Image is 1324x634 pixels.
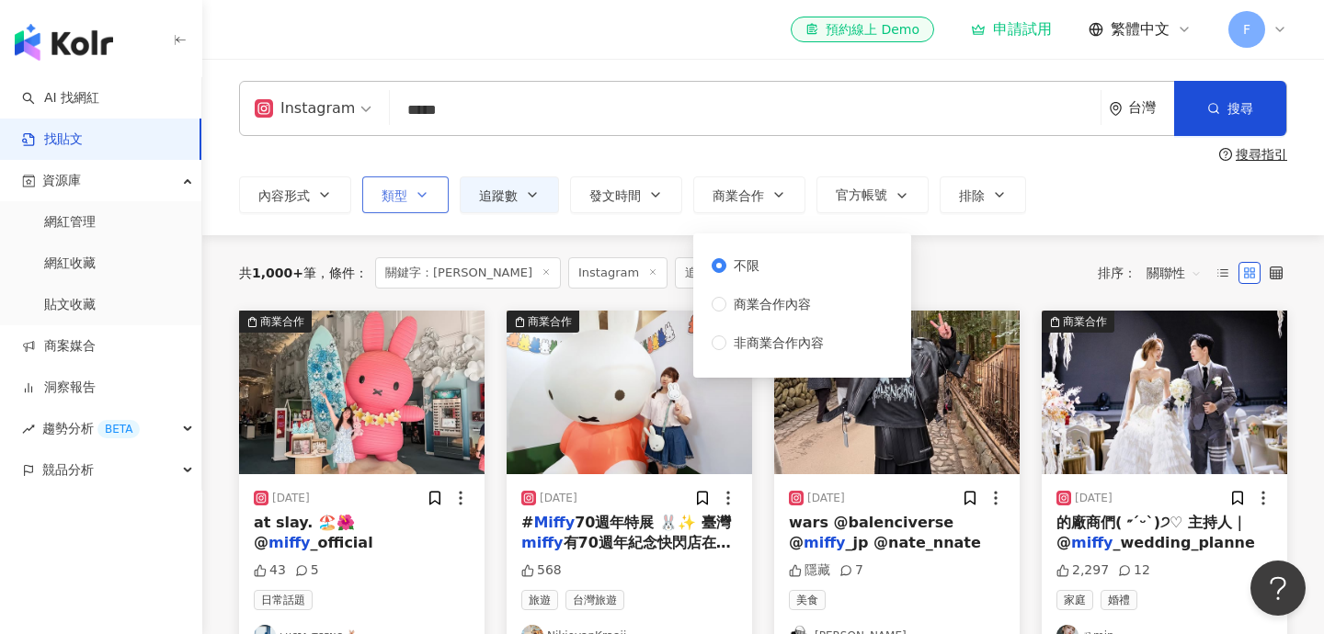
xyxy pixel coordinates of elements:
[675,257,850,289] span: 追蹤數：10,000-29,999
[1042,311,1287,474] img: post-image
[239,266,316,280] div: 共 筆
[521,534,564,551] mark: miffy
[44,213,96,232] a: 網紅管理
[507,311,752,474] img: post-image
[1128,100,1174,116] div: 台灣
[375,257,561,289] span: 關鍵字：[PERSON_NAME]
[252,266,303,280] span: 1,000+
[726,333,831,353] span: 非商業合作內容
[1056,514,1247,551] span: 的廠商們( ˶ˊᵕˋ)੭♡ 主持人｜ @
[479,188,518,203] span: 追蹤數
[254,561,286,580] div: 43
[22,379,96,397] a: 洞察報告
[1063,312,1107,331] div: 商業合作
[807,491,845,506] div: [DATE]
[295,561,319,580] div: 5
[507,311,752,474] button: 商業合作
[971,20,1052,39] a: 申請試用
[1056,561,1109,580] div: 2,297
[42,449,94,491] span: 競品分析
[816,176,929,213] button: 官方帳號
[362,176,449,213] button: 類型
[255,94,355,123] div: Instagram
[713,188,764,203] span: 商業合作
[272,491,310,506] div: [DATE]
[1227,101,1253,116] span: 搜尋
[260,312,304,331] div: 商業合作
[268,534,311,551] mark: miffy
[565,590,624,610] span: 台灣旅遊
[693,176,805,213] button: 商業合作
[774,311,1020,474] button: 商業合作
[258,188,310,203] span: 內容形式
[1174,81,1286,136] button: 搜尋
[791,17,934,42] a: 預約線上 Demo
[1098,258,1212,288] div: 排序：
[22,130,83,149] a: 找貼文
[839,561,863,580] div: 7
[726,255,767,276] span: 不限
[789,561,830,580] div: 隱藏
[940,176,1026,213] button: 排除
[846,534,981,551] span: _jp @nate_nnate
[1071,534,1113,551] mark: miffy
[521,590,558,610] span: 旅遊
[805,20,919,39] div: 預約線上 Demo
[1219,148,1232,161] span: question-circle
[239,311,485,474] button: 商業合作
[570,176,682,213] button: 發文時間
[1109,102,1123,116] span: environment
[311,534,373,551] span: _official
[254,514,355,551] span: at slay. 🏖️🌺 @
[22,423,35,436] span: rise
[1111,19,1170,40] span: 繁體中文
[316,266,368,280] span: 條件 ：
[589,188,641,203] span: 發文時間
[1147,258,1202,288] span: 關聯性
[836,187,887,202] span: 官方帳號
[789,590,826,610] span: 美食
[804,534,846,551] mark: miffy
[575,514,730,531] span: 70週年特展 🐰✨️ 臺灣
[1118,561,1150,580] div: 12
[528,312,572,331] div: 商業合作
[540,491,577,506] div: [DATE]
[1042,311,1287,474] button: 商業合作
[726,294,818,314] span: 商業合作內容
[521,561,562,580] div: 568
[521,534,731,613] span: 有70週年紀念快閃店在[GEOGRAPHIC_DATA]༘♡⠀ 而且還是免費入場～當然不能錯過啦❣️ 特地背70週年
[44,255,96,273] a: 網紅收藏
[42,408,140,449] span: 趨勢分析
[568,257,668,289] span: Instagram
[22,337,96,356] a: 商案媒合
[22,89,99,108] a: searchAI 找網紅
[239,176,351,213] button: 內容形式
[1243,19,1250,40] span: F
[97,420,140,438] div: BETA
[521,514,533,531] span: #
[533,514,575,531] mark: Miffy
[254,590,313,610] span: 日常話題
[774,311,1020,474] img: post-image
[1250,560,1306,616] iframe: Help Scout Beacon - Open
[460,176,559,213] button: 追蹤數
[382,188,407,203] span: 類型
[42,160,81,201] span: 資源庫
[44,296,96,314] a: 貼文收藏
[1101,590,1137,610] span: 婚禮
[1236,147,1287,162] div: 搜尋指引
[959,188,985,203] span: 排除
[789,514,953,551] span: wars @balenciverse @
[15,24,113,61] img: logo
[1075,491,1113,506] div: [DATE]
[1113,534,1255,551] span: _wedding_planne
[1056,590,1093,610] span: 家庭
[239,311,485,474] img: post-image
